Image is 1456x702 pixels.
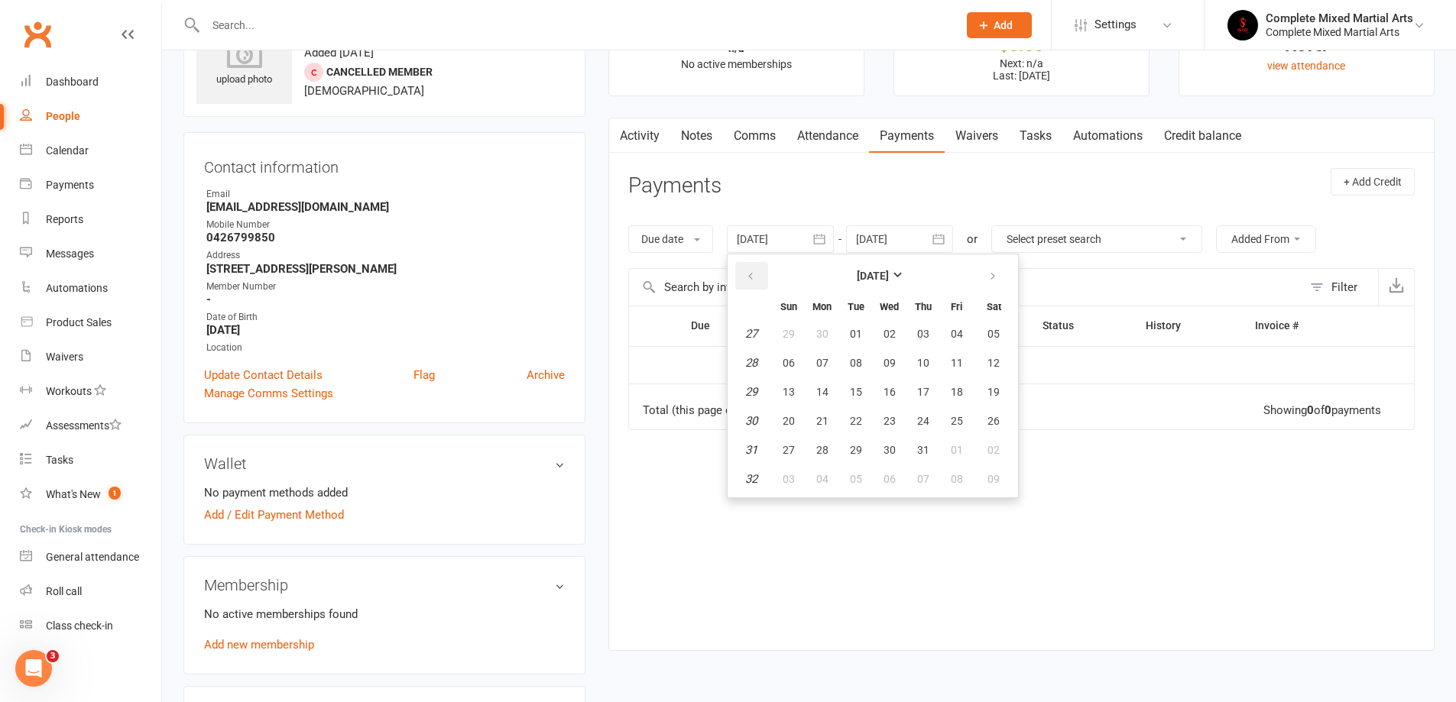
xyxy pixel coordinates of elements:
[20,443,161,477] a: Tasks
[745,414,757,428] em: 30
[874,407,906,435] button: 23
[951,386,963,398] span: 18
[20,134,161,168] a: Calendar
[206,218,565,232] div: Mobile Number
[723,118,786,154] a: Comms
[204,455,565,472] h3: Wallet
[527,366,565,384] a: Archive
[46,454,73,466] div: Tasks
[204,605,565,623] p: No active memberships found
[806,465,838,493] button: 04
[850,386,862,398] span: 15
[196,37,292,88] div: upload photo
[206,187,565,202] div: Email
[46,385,92,397] div: Workouts
[850,415,862,427] span: 22
[1241,306,1366,345] th: Invoice #
[874,349,906,377] button: 09
[974,378,1013,406] button: 19
[206,341,565,355] div: Location
[816,328,829,340] span: 30
[206,323,565,337] strong: [DATE]
[677,306,759,345] th: Due
[884,357,896,369] span: 09
[681,58,792,70] span: No active memberships
[951,415,963,427] span: 25
[850,444,862,456] span: 29
[987,328,1000,340] span: 05
[20,574,161,609] a: Roll call
[806,436,838,464] button: 28
[951,444,963,456] span: 01
[204,366,323,384] a: Update Contact Details
[974,320,1013,348] button: 05
[908,37,1135,53] div: $0.00
[609,118,670,154] a: Activity
[46,488,101,500] div: What's New
[951,328,963,340] span: 04
[46,76,99,88] div: Dashboard
[880,301,899,312] small: Wednesday
[1132,306,1242,345] th: History
[304,46,374,60] time: Added [DATE]
[206,280,565,294] div: Member Number
[951,473,963,485] span: 08
[206,310,565,325] div: Date of Birth
[773,407,805,435] button: 20
[206,200,565,214] strong: [EMAIL_ADDRESS][DOMAIN_NAME]
[206,231,565,244] strong: 0426799850
[908,57,1135,82] p: Next: n/a Last: [DATE]
[46,620,113,632] div: Class check-in
[848,301,864,312] small: Tuesday
[907,320,939,348] button: 03
[840,349,872,377] button: 08
[987,473,1000,485] span: 09
[304,84,424,98] span: [DEMOGRAPHIC_DATA]
[987,415,1000,427] span: 26
[204,577,565,594] h3: Membership
[917,357,929,369] span: 10
[1267,60,1345,72] a: view attendance
[840,320,872,348] button: 01
[1266,25,1413,39] div: Complete Mixed Martial Arts
[109,487,121,500] span: 1
[967,12,1032,38] button: Add
[840,436,872,464] button: 29
[850,473,862,485] span: 05
[857,270,889,282] strong: [DATE]
[1331,278,1357,296] div: Filter
[884,415,896,427] span: 23
[816,415,829,427] span: 21
[869,118,945,154] a: Payments
[783,415,795,427] span: 20
[46,282,108,294] div: Automations
[206,248,565,263] div: Address
[204,484,565,502] li: No payment methods added
[806,407,838,435] button: 21
[46,551,139,563] div: General attendance
[874,465,906,493] button: 06
[917,386,929,398] span: 17
[1331,168,1415,196] button: + Add Credit
[974,407,1013,435] button: 26
[204,384,333,403] a: Manage Comms Settings
[987,444,1000,456] span: 02
[206,262,565,276] strong: [STREET_ADDRESS][PERSON_NAME]
[1029,306,1132,345] th: Status
[1266,11,1413,25] div: Complete Mixed Martial Arts
[20,477,161,512] a: What's New1
[941,465,973,493] button: 08
[780,301,797,312] small: Sunday
[745,443,757,457] em: 31
[20,374,161,409] a: Workouts
[884,386,896,398] span: 16
[15,650,52,687] iframe: Intercom live chat
[20,99,161,134] a: People
[643,404,825,417] div: Total (this page only): of
[941,378,973,406] button: 18
[994,19,1013,31] span: Add
[941,436,973,464] button: 01
[974,465,1013,493] button: 09
[1227,10,1258,40] img: thumb_image1717476369.png
[773,436,805,464] button: 27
